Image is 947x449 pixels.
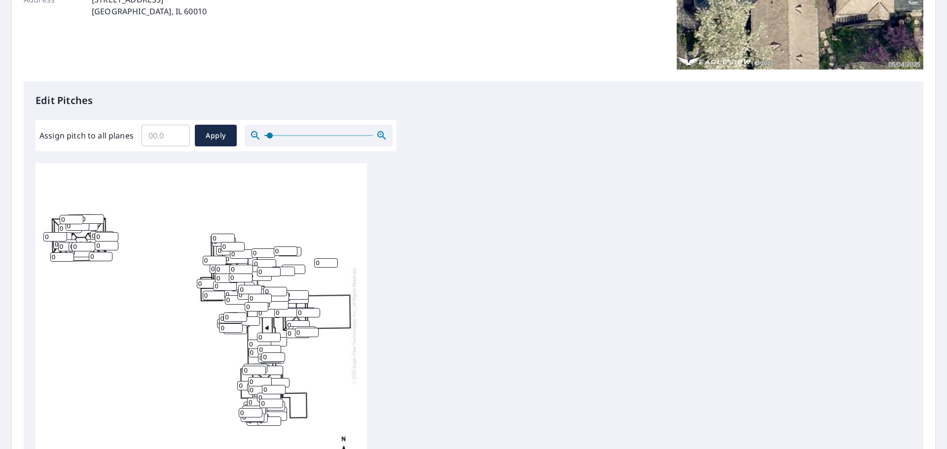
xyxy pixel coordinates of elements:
input: 00.0 [142,122,190,149]
button: Apply [195,125,237,146]
p: Edit Pitches [36,93,911,108]
label: Assign pitch to all planes [39,130,134,141]
span: Apply [203,130,229,142]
